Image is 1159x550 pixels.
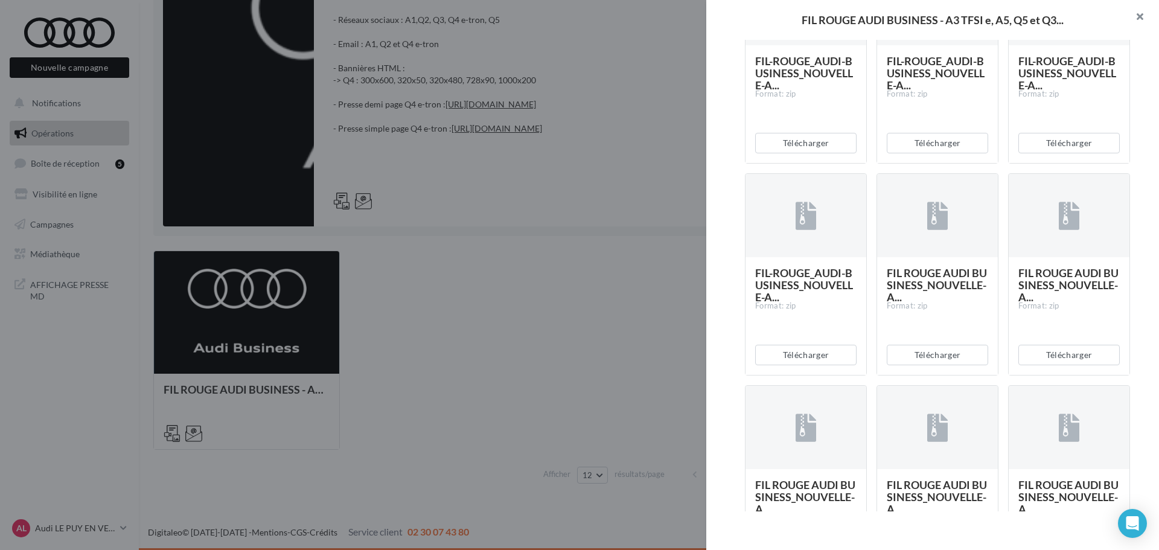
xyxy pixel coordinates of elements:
[1018,345,1120,365] button: Télécharger
[887,133,988,153] button: Télécharger
[755,345,857,365] button: Télécharger
[755,301,857,312] div: Format: zip
[802,14,1064,25] span: FIL ROUGE AUDI BUSINESS - A3 TFSI e, A5, Q5 et Q3...
[1018,301,1120,312] div: Format: zip
[1018,266,1119,304] span: FIL ROUGE AUDI BUSINESS_NOUVELLE-A...
[755,54,853,92] span: FIL-ROUGE_AUDI-BUSINESS_NOUVELLE-A...
[755,478,855,516] span: FIL ROUGE AUDI BUSINESS_NOUVELLE-A...
[1018,54,1116,92] span: FIL-ROUGE_AUDI-BUSINESS_NOUVELLE-A...
[887,54,985,92] span: FIL-ROUGE_AUDI-BUSINESS_NOUVELLE-A...
[755,133,857,153] button: Télécharger
[887,89,988,100] div: Format: zip
[1018,89,1120,100] div: Format: zip
[887,478,987,516] span: FIL ROUGE AUDI BUSINESS_NOUVELLE-A...
[887,345,988,365] button: Télécharger
[887,266,987,304] span: FIL ROUGE AUDI BUSINESS_NOUVELLE-A...
[1018,478,1119,516] span: FIL ROUGE AUDI BUSINESS_NOUVELLE-A...
[755,266,853,304] span: FIL-ROUGE_AUDI-BUSINESS_NOUVELLE-A...
[1018,133,1120,153] button: Télécharger
[887,301,988,312] div: Format: zip
[755,89,857,100] div: Format: zip
[1118,509,1147,538] div: Open Intercom Messenger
